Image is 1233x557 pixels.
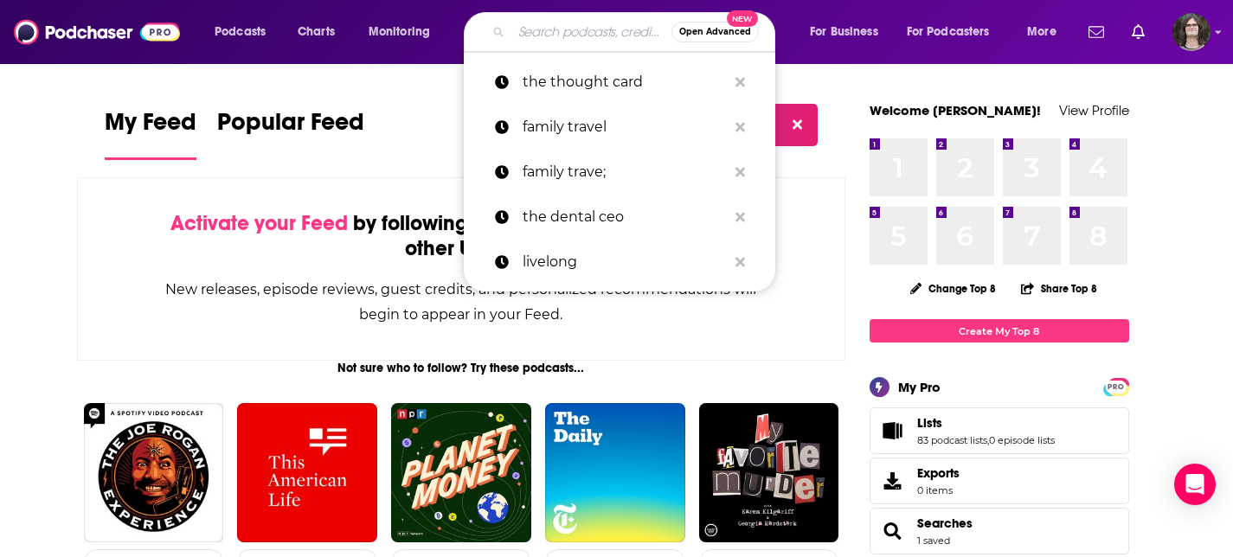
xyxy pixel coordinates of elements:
a: livelong [464,240,775,285]
button: Change Top 8 [900,278,1007,299]
a: Lists [917,415,1055,431]
a: family trave; [464,150,775,195]
div: Search podcasts, credits, & more... [480,12,792,52]
img: Planet Money [391,403,531,543]
button: open menu [1015,18,1078,46]
span: Lists [917,415,942,431]
a: My Feed [105,107,196,160]
a: Exports [870,458,1129,504]
div: Not sure who to follow? Try these podcasts... [77,361,846,375]
img: My Favorite Murder with Karen Kilgariff and Georgia Hardstark [699,403,839,543]
span: Charts [298,20,335,44]
a: Show notifications dropdown [1082,17,1111,47]
span: , [987,434,989,446]
a: 0 episode lists [989,434,1055,446]
div: Open Intercom Messenger [1174,464,1216,505]
span: Logged in as jack14248 [1172,13,1211,51]
a: 1 saved [917,535,950,547]
span: Open Advanced [679,28,751,36]
a: the thought card [464,60,775,105]
span: Lists [870,407,1129,454]
a: View Profile [1059,102,1129,118]
span: Activate your Feed [170,210,348,236]
span: Exports [876,469,910,493]
input: Search podcasts, credits, & more... [511,18,671,46]
img: User Profile [1172,13,1211,51]
span: Exports [917,465,960,481]
a: the dental ceo [464,195,775,240]
span: Podcasts [215,20,266,44]
div: My Pro [898,379,941,395]
p: family travel [523,105,727,150]
span: For Podcasters [907,20,990,44]
a: Welcome [PERSON_NAME]! [870,102,1041,118]
span: Searches [870,508,1129,554]
span: Monitoring [369,20,430,44]
img: The Daily [545,403,685,543]
button: Share Top 8 [1020,272,1098,305]
p: the dental ceo [523,195,727,240]
div: New releases, episode reviews, guest credits, and personalized recommendations will begin to appe... [164,277,759,327]
img: This American Life [237,403,377,543]
a: Charts [286,18,345,46]
a: Searches [876,519,910,543]
span: For Business [810,20,878,44]
p: livelong [523,240,727,285]
button: open menu [356,18,453,46]
button: Open AdvancedNew [671,22,759,42]
a: 83 podcast lists [917,434,987,446]
p: the thought card [523,60,727,105]
a: PRO [1106,380,1127,393]
button: open menu [202,18,288,46]
a: Create My Top 8 [870,319,1129,343]
span: PRO [1106,381,1127,394]
a: Popular Feed [217,107,364,160]
a: Searches [917,515,973,531]
p: family trave; [523,150,727,195]
div: by following Podcasts, Creators, Lists, and other Users! [164,211,759,261]
span: New [727,10,758,27]
img: The Joe Rogan Experience [84,403,224,543]
span: 0 items [917,484,960,496]
img: Podchaser - Follow, Share and Rate Podcasts [14,16,180,48]
a: Show notifications dropdown [1125,17,1152,47]
span: More [1027,20,1056,44]
span: Popular Feed [217,107,364,147]
span: My Feed [105,107,196,147]
button: open menu [896,18,1015,46]
button: Show profile menu [1172,13,1211,51]
a: Lists [876,419,910,443]
a: family travel [464,105,775,150]
button: open menu [798,18,900,46]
